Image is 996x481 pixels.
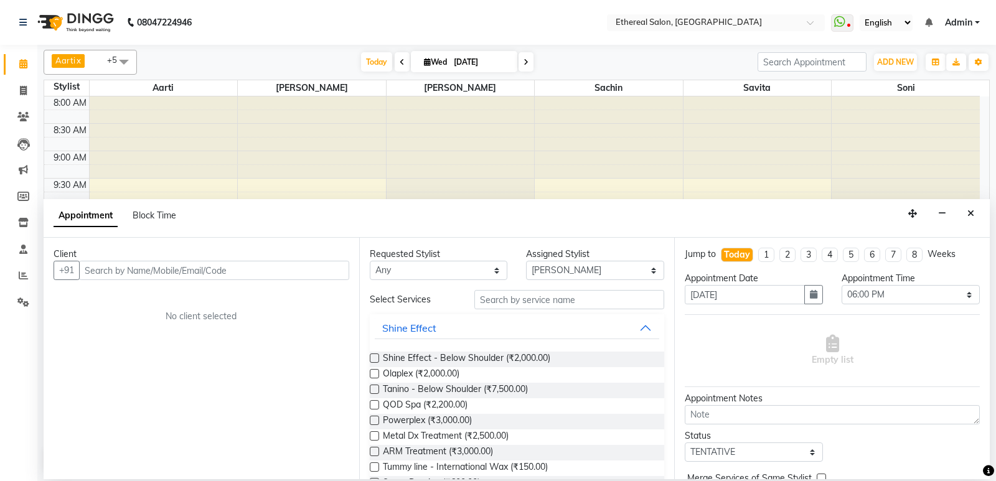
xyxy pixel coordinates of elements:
[474,290,665,309] input: Search by service name
[843,248,859,262] li: 5
[370,248,508,261] div: Requested Stylist
[137,5,192,40] b: 08047224946
[54,248,349,261] div: Client
[724,248,750,261] div: Today
[685,429,823,442] div: Status
[55,55,75,65] span: Aarti
[535,80,683,96] span: Sachin
[83,310,319,323] div: No client selected
[685,248,716,261] div: Jump to
[421,57,450,67] span: Wed
[685,272,823,285] div: Appointment Date
[758,248,774,262] li: 1
[383,398,467,414] span: QOD Spa (₹2,200.00)
[842,272,980,285] div: Appointment Time
[801,248,817,262] li: 3
[51,96,89,110] div: 8:00 AM
[360,293,465,306] div: Select Services
[54,261,80,280] button: +91
[822,248,838,262] li: 4
[383,460,548,476] span: Tummy line - International Wax (₹150.00)
[864,248,880,262] li: 6
[54,205,118,227] span: Appointment
[375,317,660,339] button: Shine Effect
[133,210,176,221] span: Block Time
[906,248,923,262] li: 8
[526,248,664,261] div: Assigned Stylist
[387,80,535,96] span: [PERSON_NAME]
[90,80,238,96] span: Aarti
[928,248,956,261] div: Weeks
[684,80,832,96] span: Savita
[758,52,867,72] input: Search Appointment
[32,5,117,40] img: logo
[874,54,917,71] button: ADD NEW
[44,80,89,93] div: Stylist
[450,53,512,72] input: 2025-09-03
[779,248,796,262] li: 2
[812,335,853,367] span: Empty list
[383,367,459,383] span: Olaplex (₹2,000.00)
[832,80,980,96] span: Soni
[79,261,349,280] input: Search by Name/Mobile/Email/Code
[51,151,89,164] div: 9:00 AM
[962,204,980,223] button: Close
[885,248,901,262] li: 7
[383,429,509,445] span: Metal Dx Treatment (₹2,500.00)
[685,285,805,304] input: yyyy-mm-dd
[361,52,392,72] span: Today
[382,320,436,335] div: Shine Effect
[51,124,89,137] div: 8:30 AM
[51,179,89,192] div: 9:30 AM
[877,57,914,67] span: ADD NEW
[383,445,493,460] span: ARM Treatment (₹3,000.00)
[107,55,126,65] span: +5
[383,352,550,367] span: Shine Effect - Below Shoulder (₹2,000.00)
[945,16,972,29] span: Admin
[383,383,528,398] span: Tanino - Below Shoulder (₹7,500.00)
[238,80,386,96] span: [PERSON_NAME]
[383,414,472,429] span: Powerplex (₹3,000.00)
[685,392,980,405] div: Appointment Notes
[75,55,81,65] a: x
